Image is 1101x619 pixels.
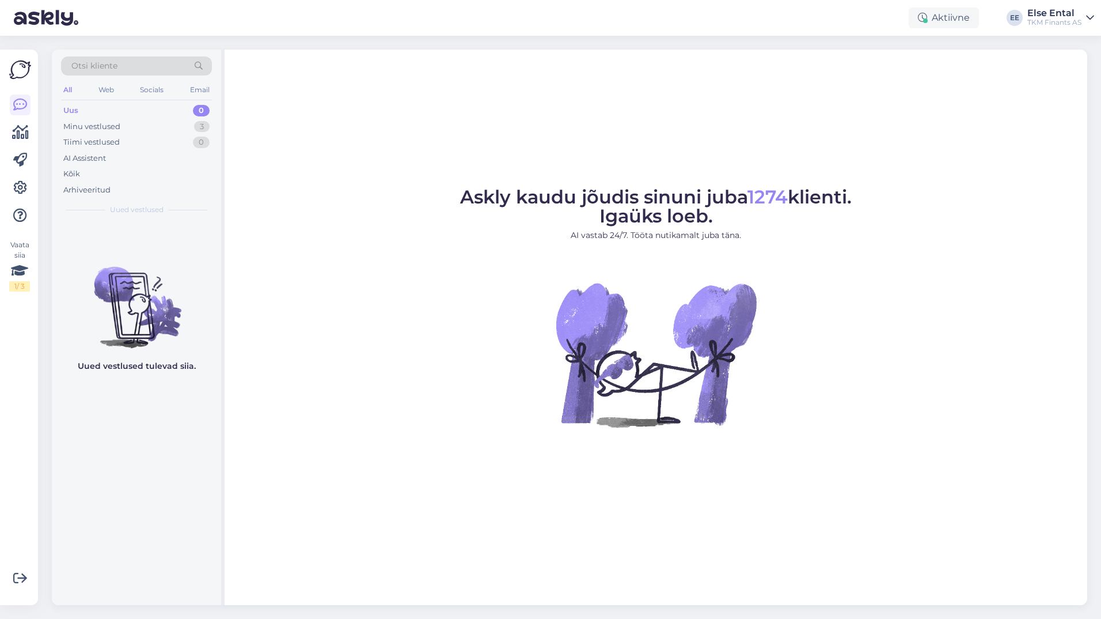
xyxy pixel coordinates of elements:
[909,7,979,28] div: Aktiivne
[1027,9,1081,18] div: Else Ental
[460,229,852,241] p: AI vastab 24/7. Tööta nutikamalt juba täna.
[63,153,106,164] div: AI Assistent
[188,82,212,97] div: Email
[52,246,221,350] img: No chats
[193,137,210,148] div: 0
[138,82,166,97] div: Socials
[1007,10,1023,26] div: EE
[1027,18,1081,27] div: TKM Finants AS
[61,82,74,97] div: All
[460,186,852,227] span: Askly kaudu jõudis sinuni juba klienti. Igaüks loeb.
[110,205,164,215] span: Uued vestlused
[63,121,120,133] div: Minu vestlused
[747,186,788,208] span: 1274
[9,240,30,292] div: Vaata siia
[1027,9,1094,27] a: Else EntalTKM Finants AS
[96,82,116,97] div: Web
[552,251,760,458] img: No Chat active
[63,184,111,196] div: Arhiveeritud
[9,59,31,81] img: Askly Logo
[63,168,80,180] div: Kõik
[193,105,210,116] div: 0
[194,121,210,133] div: 3
[71,60,117,72] span: Otsi kliente
[63,105,78,116] div: Uus
[63,137,120,148] div: Tiimi vestlused
[9,281,30,292] div: 1 / 3
[78,360,196,372] p: Uued vestlused tulevad siia.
